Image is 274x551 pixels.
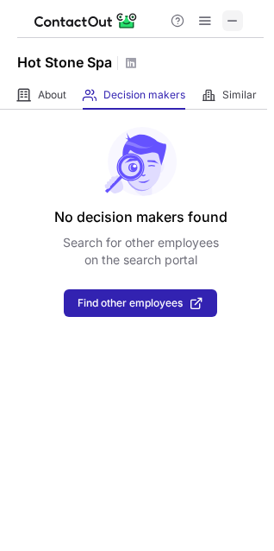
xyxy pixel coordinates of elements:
[222,88,257,102] span: Similar
[63,234,219,269] p: Search for other employees on the search portal
[103,127,177,196] img: No leads found
[78,297,183,309] span: Find other employees
[34,10,138,31] img: ContactOut v5.3.10
[54,206,227,227] header: No decision makers found
[17,52,112,73] h1: Hot Stone Spa
[38,88,66,102] span: About
[103,88,185,102] span: Decision makers
[64,289,217,317] button: Find other employees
